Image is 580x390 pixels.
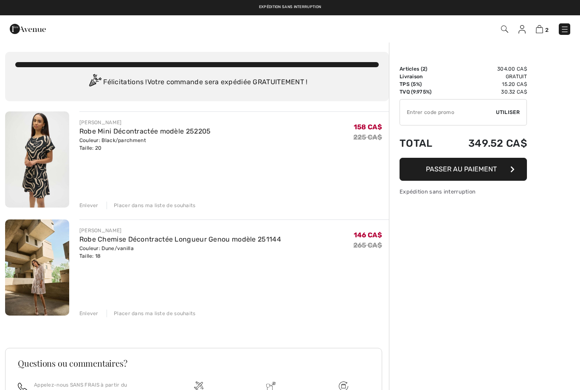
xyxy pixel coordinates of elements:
[79,202,99,209] div: Enlever
[353,241,382,249] s: 265 CA$
[400,188,527,196] div: Expédition sans interruption
[79,245,281,260] div: Couleur: Dune/vanilla Taille: 18
[518,25,526,34] img: Mes infos
[10,20,46,37] img: 1ère Avenue
[79,227,281,234] div: [PERSON_NAME]
[445,73,527,80] td: Gratuit
[354,231,382,239] span: 146 CA$
[353,133,382,141] s: 225 CA$
[107,310,196,317] div: Placer dans ma liste de souhaits
[445,88,527,96] td: 30.32 CA$
[426,165,497,173] span: Passer au paiement
[79,137,211,152] div: Couleur: Black/parchment Taille: 20
[400,73,445,80] td: Livraison
[10,24,46,32] a: 1ère Avenue
[400,65,445,73] td: Articles ( )
[79,310,99,317] div: Enlever
[545,27,549,33] span: 2
[445,80,527,88] td: 15.20 CA$
[422,66,425,72] span: 2
[400,100,496,125] input: Code promo
[18,359,369,367] h3: Questions ou commentaires?
[86,74,103,91] img: Congratulation2.svg
[400,129,445,158] td: Total
[536,25,543,33] img: Panier d'achat
[5,219,69,316] img: Robe Chemise Décontractée Longueur Genou modèle 251144
[445,65,527,73] td: 304.00 CA$
[400,158,527,181] button: Passer au paiement
[501,26,508,33] img: Recherche
[15,74,379,91] div: Félicitations ! Votre commande sera expédiée GRATUITEMENT !
[445,129,527,158] td: 349.52 CA$
[560,25,569,34] img: Menu
[536,24,549,34] a: 2
[79,127,211,135] a: Robe Mini Décontractée modèle 252205
[354,123,382,131] span: 158 CA$
[79,235,281,243] a: Robe Chemise Décontractée Longueur Genou modèle 251144
[400,88,445,96] td: TVQ (9.975%)
[496,108,520,116] span: Utiliser
[400,80,445,88] td: TPS (5%)
[5,111,69,208] img: Robe Mini Décontractée modèle 252205
[107,202,196,209] div: Placer dans ma liste de souhaits
[79,119,211,126] div: [PERSON_NAME]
